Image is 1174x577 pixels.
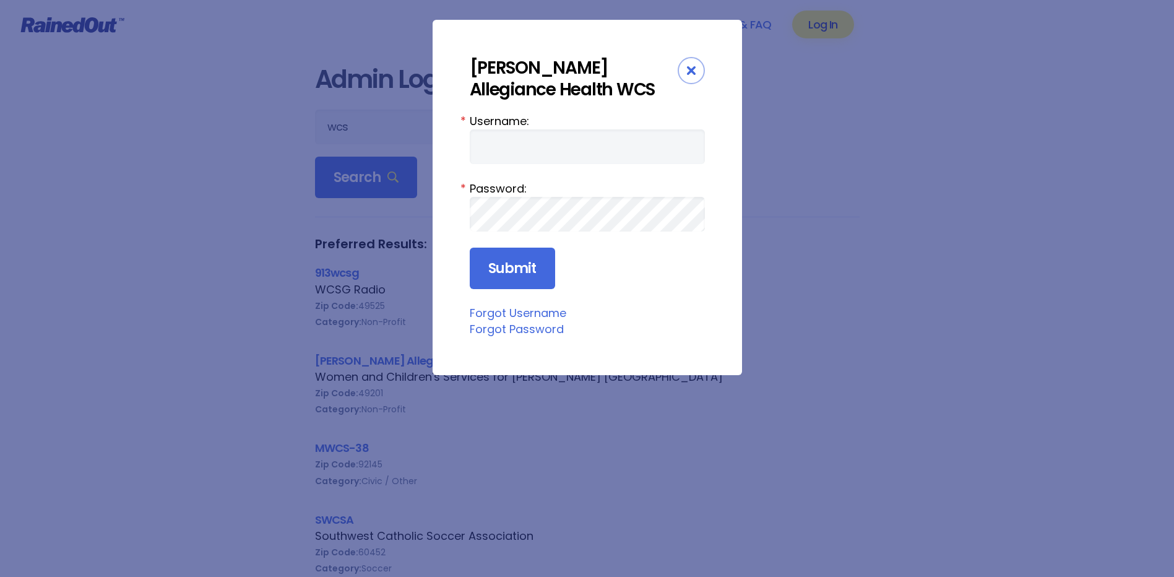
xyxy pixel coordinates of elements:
div: Close [678,57,705,84]
label: Password: [470,180,705,197]
a: Forgot Password [470,321,564,337]
a: Forgot Username [470,305,566,321]
div: [PERSON_NAME] Allegiance Health WCS [470,57,678,100]
input: Submit [470,248,555,290]
label: Username: [470,113,705,129]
